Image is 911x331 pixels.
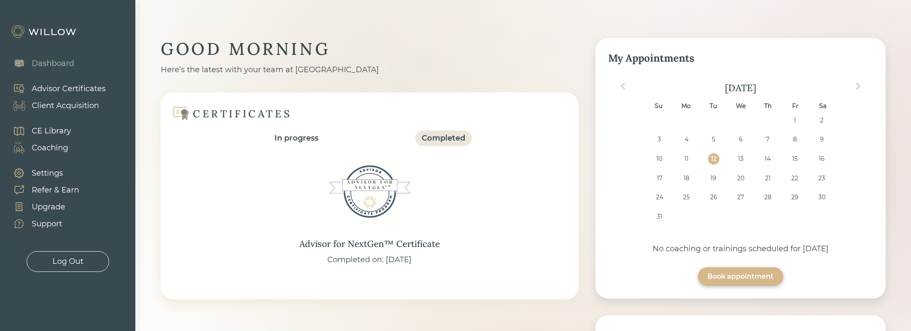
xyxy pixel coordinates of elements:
div: Choose Wednesday, August 20th, 2025 [735,173,746,184]
a: Refer & Earn [4,182,79,198]
div: Client Acquisition [32,100,99,111]
div: Dashboard [32,58,74,69]
div: Choose Thursday, August 21st, 2025 [762,173,774,184]
div: Choose Sunday, August 3rd, 2025 [654,134,665,145]
div: Choose Saturday, August 30th, 2025 [816,192,827,203]
div: month 2025-08 [611,115,870,230]
div: Choose Sunday, August 24th, 2025 [654,192,665,203]
div: Choose Saturday, August 2nd, 2025 [816,115,827,126]
a: Client Acquisition [4,97,106,114]
div: Su [653,100,664,112]
div: Coaching [32,142,68,154]
div: Choose Saturday, August 23rd, 2025 [816,173,827,184]
div: Choose Wednesday, August 27th, 2025 [735,192,746,203]
div: Choose Saturday, August 9th, 2025 [816,134,827,145]
a: Settings [4,165,79,182]
div: Upgrade [32,201,65,213]
button: Previous Month [616,79,630,93]
a: Advisor Certificates [4,80,106,97]
div: Completed [422,133,465,144]
div: Refer & Earn [32,184,79,196]
div: Advisor for NextGen™ Certificate [299,237,440,251]
button: Next Month [851,79,865,93]
div: Advisor Certificates [32,83,106,95]
div: Choose Sunday, August 10th, 2025 [654,153,665,165]
div: Log Out [52,256,83,267]
div: Choose Thursday, August 7th, 2025 [762,134,774,145]
div: Choose Wednesday, August 6th, 2025 [735,134,746,145]
div: Choose Friday, August 8th, 2025 [789,134,800,145]
div: Choose Tuesday, August 19th, 2025 [708,173,719,184]
div: Choose Saturday, August 16th, 2025 [816,153,827,165]
div: Book appointment [708,271,774,282]
div: Tu [708,100,719,112]
div: Th [762,100,774,112]
a: Dashboard [4,55,74,72]
a: CE Library [4,122,71,139]
div: Choose Wednesday, August 13th, 2025 [735,153,746,165]
div: Mo [680,100,691,112]
div: [DATE] [608,82,873,94]
div: Choose Monday, August 18th, 2025 [681,173,692,184]
div: Choose Monday, August 4th, 2025 [681,134,692,145]
a: Upgrade [4,198,79,215]
div: Here’s the latest with your team at [GEOGRAPHIC_DATA] [161,64,579,76]
div: CERTIFICATES [193,107,292,120]
div: In progress [274,133,318,144]
div: We [735,100,746,112]
div: Choose Monday, August 25th, 2025 [681,192,692,203]
div: Choose Thursday, August 14th, 2025 [762,153,774,165]
div: GOOD MORNING [161,38,579,60]
img: Advisor for NextGen™ Certificate Badge [327,149,412,234]
img: Willow [11,25,78,38]
div: Choose Tuesday, August 12th, 2025 [708,153,719,165]
div: My Appointments [608,51,873,66]
div: Choose Friday, August 22nd, 2025 [789,173,800,184]
div: Choose Friday, August 1st, 2025 [789,115,800,126]
div: Choose Monday, August 11th, 2025 [681,153,692,165]
div: No coaching or trainings scheduled for [DATE] [608,243,873,255]
div: Choose Tuesday, August 26th, 2025 [708,192,719,203]
div: Settings [32,168,63,179]
div: Choose Tuesday, August 5th, 2025 [708,134,719,145]
div: Support [32,218,62,230]
div: Fr [790,100,801,112]
div: Choose Thursday, August 28th, 2025 [762,192,774,203]
div: CE Library [32,125,71,137]
div: Sa [817,100,829,112]
div: Choose Friday, August 15th, 2025 [789,153,800,165]
div: Choose Friday, August 29th, 2025 [789,192,800,203]
a: Coaching [4,139,71,156]
div: Completed on: [DATE] [327,254,412,266]
div: Choose Sunday, August 17th, 2025 [654,173,665,184]
div: Choose Sunday, August 31st, 2025 [654,211,665,222]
